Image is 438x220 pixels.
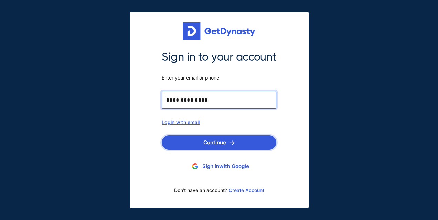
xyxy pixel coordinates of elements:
[162,119,276,125] div: Login with email
[183,22,255,40] img: Get started for free with Dynasty Trust Company
[229,188,264,193] a: Create Account
[162,50,276,64] span: Sign in to your account
[162,160,276,173] button: Sign inwith Google
[162,135,276,150] button: Continue
[162,183,276,198] div: Don’t have an account?
[162,75,276,81] span: Enter your email or phone.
